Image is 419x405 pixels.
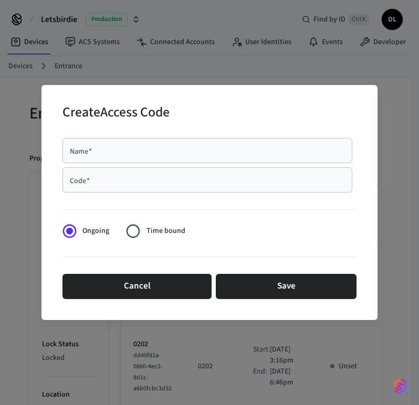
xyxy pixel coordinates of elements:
[82,226,109,237] span: Ongoing
[62,274,212,299] button: Cancel
[216,274,357,299] button: Save
[394,378,406,395] img: SeamLogoGradient.69752ec5.svg
[146,226,185,237] span: Time bound
[62,98,170,130] h2: Create Access Code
